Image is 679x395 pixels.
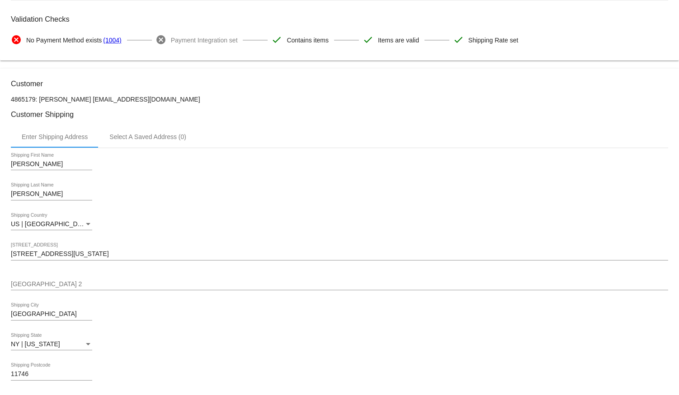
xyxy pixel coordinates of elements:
input: Shipping Last Name [11,191,92,198]
span: Payment Integration set [171,31,238,50]
mat-icon: cancel [156,34,166,45]
mat-icon: check [271,34,282,45]
mat-icon: cancel [11,34,22,45]
h3: Validation Checks [11,15,668,23]
h3: Customer Shipping [11,110,668,119]
input: Shipping City [11,311,92,318]
span: US | [GEOGRAPHIC_DATA] [11,220,91,228]
input: Shipping First Name [11,161,92,168]
h3: Customer [11,79,668,88]
a: (1004) [103,31,121,50]
mat-icon: check [453,34,464,45]
input: Shipping Street 2 [11,281,668,288]
span: Shipping Rate set [468,31,519,50]
span: Items are valid [378,31,419,50]
p: 4865179: [PERSON_NAME] [EMAIL_ADDRESS][DOMAIN_NAME] [11,96,668,103]
mat-select: Shipping Country [11,221,92,228]
span: NY | [US_STATE] [11,340,60,348]
div: Select A Saved Address (0) [109,133,186,140]
mat-select: Shipping State [11,341,92,348]
input: Shipping Street 1 [11,251,668,258]
div: Enter Shipping Address [22,133,88,140]
span: No Payment Method exists [26,31,102,50]
mat-icon: check [363,34,373,45]
span: Contains items [287,31,329,50]
input: Shipping Postcode [11,371,92,378]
